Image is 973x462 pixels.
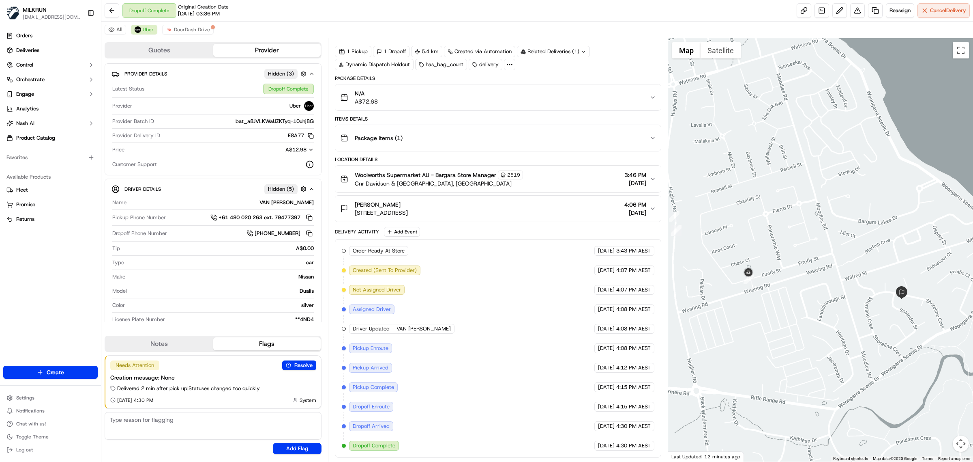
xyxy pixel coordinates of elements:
[246,229,314,238] button: [PHONE_NUMBER]
[886,3,914,18] button: Reassign
[353,364,388,371] span: Pickup Arrived
[598,345,615,352] span: [DATE]
[335,84,661,110] button: N/AA$72.68
[16,91,34,98] span: Engage
[3,44,98,57] a: Deliveries
[111,182,315,196] button: Driver DetailsHidden (5)
[178,4,229,10] span: Original Creation Date
[162,25,214,35] button: DoorDash Drive
[598,267,615,274] span: [DATE]
[130,199,314,206] div: VAN [PERSON_NAME]
[110,373,316,382] div: Creation message: None
[3,213,98,226] button: Returns
[285,146,306,153] span: A$12.98
[112,132,160,139] span: Provider Delivery ID
[335,116,661,122] div: Items Details
[264,184,309,194] button: Hidden (5)
[105,25,126,35] button: All
[117,385,260,392] span: Delivered 2 min after pick up | Statuses changed too quickly
[598,384,615,391] span: [DATE]
[105,44,213,57] button: Quotes
[396,325,451,332] span: VAN [PERSON_NAME]
[3,58,98,71] button: Control
[213,44,321,57] button: Provider
[598,442,615,449] span: [DATE]
[288,132,314,139] button: E8A77
[112,273,125,281] span: Make
[6,186,94,194] a: Fleet
[355,134,403,142] span: Package Items ( 1 )
[129,273,314,281] div: Nissan
[16,447,33,453] span: Log out
[598,325,615,332] span: [DATE]
[701,42,741,58] button: Show satellite imagery
[953,436,969,452] button: Map camera controls
[353,306,391,313] span: Assigned Driver
[23,14,81,20] span: [EMAIL_ADDRESS][DOMAIN_NAME]
[174,26,210,33] span: DoorDash Drive
[112,118,154,125] span: Provider Batch ID
[6,201,94,208] a: Promise
[355,171,496,179] span: Woolworths Supermarket AU - Bargara Store Manager
[6,6,19,19] img: MILKRUN
[16,408,45,414] span: Notifications
[517,46,590,57] div: Related Deliveries (1)
[355,209,408,217] span: [STREET_ADDRESS]
[616,286,651,294] span: 4:07 PM AEST
[105,337,213,350] button: Notes
[300,397,316,404] span: System
[3,151,98,164] div: Favorites
[353,267,417,274] span: Created (Sent To Provider)
[616,267,651,274] span: 4:07 PM AEST
[16,76,45,83] span: Orchestrate
[143,26,154,33] span: Uber
[16,32,32,39] span: Orders
[110,361,159,370] div: Needs Attention
[668,451,744,462] div: Last Updated: 12 minutes ago
[353,286,401,294] span: Not Assigned Driver
[3,88,98,101] button: Engage
[3,117,98,130] button: Nash AI
[135,26,141,33] img: uber-new-logo.jpeg
[384,227,420,237] button: Add Event
[16,105,39,112] span: Analytics
[598,286,615,294] span: [DATE]
[624,171,646,179] span: 3:46 PM
[131,25,157,35] button: Uber
[669,211,679,222] div: 1
[3,132,98,145] a: Product Catalog
[616,345,651,352] span: 4:08 PM AEST
[16,61,33,69] span: Control
[282,361,316,370] button: Resolve
[616,423,651,430] span: 4:30 PM AEST
[624,209,646,217] span: [DATE]
[255,230,300,237] span: [PHONE_NUMBER]
[47,368,64,376] span: Create
[23,6,47,14] span: MILKRUN
[124,71,167,77] span: Provider Details
[335,59,414,70] div: Dynamic Dispatch Holdout
[3,392,98,404] button: Settings
[616,364,651,371] span: 4:12 PM AEST
[127,259,314,266] div: car
[672,42,701,58] button: Show street map
[16,421,46,427] span: Chat with us!
[415,59,467,70] div: has_bag_count
[16,47,39,54] span: Deliveries
[353,384,394,391] span: Pickup Complete
[616,384,651,391] span: 4:15 PM AEST
[236,118,314,125] span: bat_a8JVLKWaUZKTyq-10uhj8Q
[111,67,315,80] button: Provider DetailsHidden (3)
[335,196,661,222] button: [PERSON_NAME][STREET_ADDRESS]4:06 PM[DATE]
[616,247,651,255] span: 3:43 PM AEST
[355,179,523,188] span: Cnr Davidson & [GEOGRAPHIC_DATA], [GEOGRAPHIC_DATA]
[922,456,933,461] a: Terms (opens in new tab)
[3,198,98,211] button: Promise
[128,302,314,309] div: silver
[112,287,127,295] span: Model
[744,274,754,284] div: 10
[210,213,314,222] a: +61 480 020 263 ext. 79477397
[889,7,911,14] span: Reassign
[16,186,28,194] span: Fleet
